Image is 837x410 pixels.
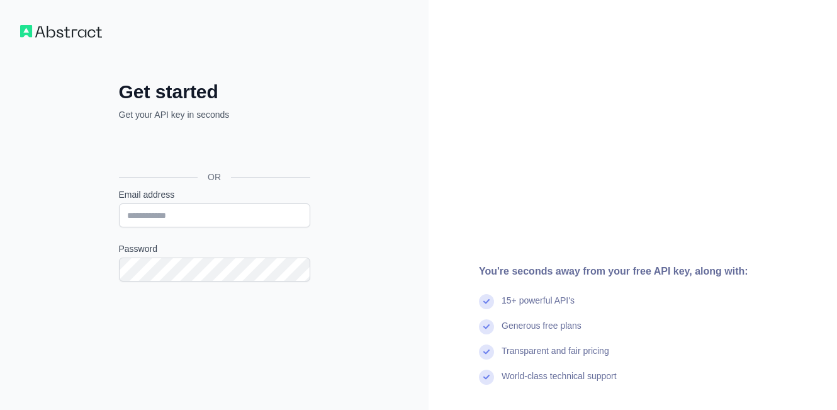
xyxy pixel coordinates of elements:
img: check mark [479,370,494,385]
div: Transparent and fair pricing [502,345,609,370]
img: check mark [479,319,494,334]
img: check mark [479,345,494,360]
div: Generous free plans [502,319,581,345]
img: check mark [479,294,494,309]
div: 15+ powerful API's [502,294,575,319]
label: Password [119,242,310,255]
iframe: Bouton "Se connecter avec Google" [113,135,314,162]
img: Workflow [20,25,102,38]
label: Email address [119,188,310,201]
h2: Get started [119,81,310,103]
p: Get your API key in seconds [119,108,310,121]
div: World-class technical support [502,370,617,395]
div: Se connecter avec Google. S'ouvre dans un nouvel onglet. [119,135,308,162]
span: OR [198,171,231,183]
div: You're seconds away from your free API key, along with: [479,264,817,279]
